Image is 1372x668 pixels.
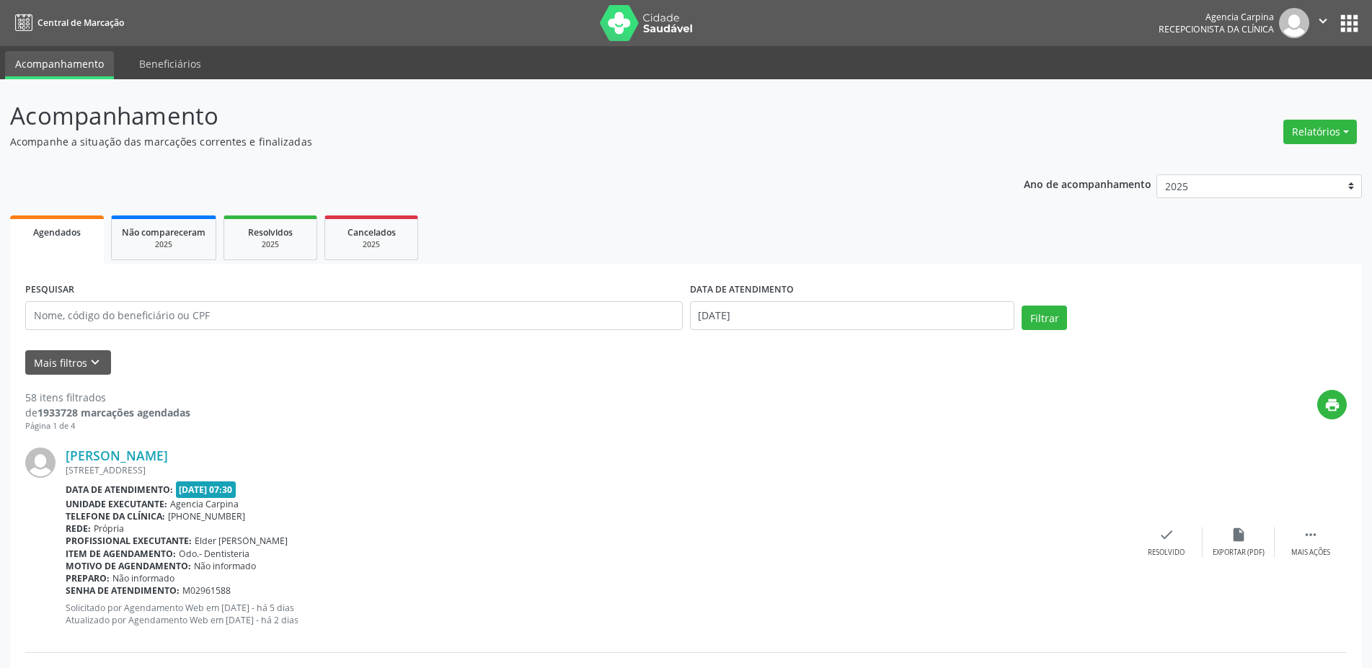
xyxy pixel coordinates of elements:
b: Unidade executante: [66,498,167,510]
label: DATA DE ATENDIMENTO [690,279,794,301]
i: keyboard_arrow_down [87,355,103,370]
b: Preparo: [66,572,110,584]
i:  [1315,13,1331,29]
a: Beneficiários [129,51,211,76]
span: [PHONE_NUMBER] [168,510,245,522]
span: Recepcionista da clínica [1159,23,1274,35]
a: Central de Marcação [10,11,124,35]
span: Não compareceram [122,226,205,239]
b: Senha de atendimento: [66,584,180,597]
p: Acompanhe a situação das marcações correntes e finalizadas [10,134,957,149]
b: Data de atendimento: [66,484,173,496]
button: print [1317,390,1347,419]
span: Agencia Carpina [170,498,239,510]
button: Relatórios [1283,120,1357,144]
input: Selecione um intervalo [690,301,1015,330]
b: Rede: [66,522,91,535]
a: [PERSON_NAME] [66,447,168,463]
i: print [1324,397,1340,413]
img: img [1279,8,1309,38]
div: 2025 [234,239,306,250]
button: Filtrar [1022,306,1067,330]
span: Resolvidos [248,226,293,239]
span: [DATE] 07:30 [176,481,236,498]
b: Telefone da clínica: [66,510,165,522]
input: Nome, código do beneficiário ou CPF [25,301,683,330]
span: Agendados [33,226,81,239]
button: apps [1337,11,1362,36]
div: 58 itens filtrados [25,390,190,405]
button: Mais filtroskeyboard_arrow_down [25,350,111,375]
img: img [25,447,56,478]
a: Acompanhamento [5,51,114,79]
div: 2025 [122,239,205,250]
b: Item de agendamento: [66,548,176,560]
i:  [1303,527,1319,543]
p: Solicitado por Agendamento Web em [DATE] - há 5 dias Atualizado por Agendamento Web em [DATE] - h... [66,602,1130,626]
strong: 1933728 marcações agendadas [37,406,190,419]
span: Elder [PERSON_NAME] [195,535,288,547]
div: Resolvido [1148,548,1185,558]
div: de [25,405,190,420]
span: Cancelados [348,226,396,239]
label: PESQUISAR [25,279,74,301]
span: Central de Marcação [37,17,124,29]
span: Odo.- Dentisteria [179,548,249,560]
span: Não informado [194,560,256,572]
div: Página 1 de 4 [25,420,190,432]
i: check [1159,527,1174,543]
span: Não informado [112,572,174,584]
p: Ano de acompanhamento [1024,174,1151,192]
div: Mais ações [1291,548,1330,558]
div: 2025 [335,239,407,250]
span: Própria [94,522,124,535]
div: [STREET_ADDRESS] [66,464,1130,476]
button:  [1309,8,1337,38]
p: Acompanhamento [10,98,957,134]
b: Profissional executante: [66,535,192,547]
span: M02961588 [182,584,231,597]
b: Motivo de agendamento: [66,560,191,572]
div: Exportar (PDF) [1213,548,1265,558]
div: Agencia Carpina [1159,11,1274,23]
i: insert_drive_file [1231,527,1247,543]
